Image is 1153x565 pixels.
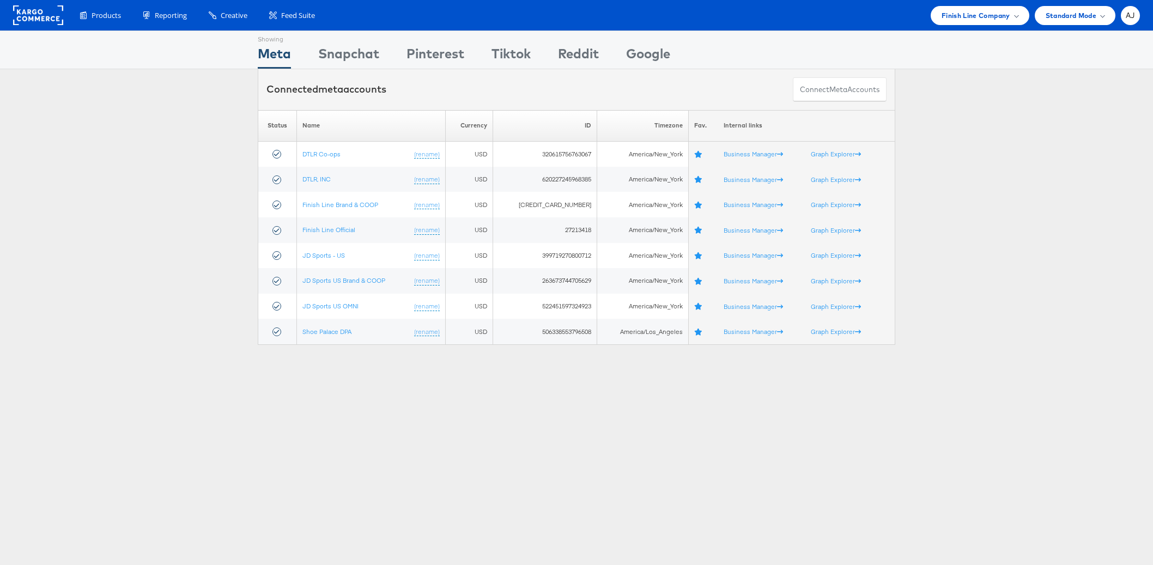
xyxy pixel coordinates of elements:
th: Timezone [597,110,689,141]
td: America/New_York [597,268,689,294]
span: meta [829,84,847,95]
td: USD [445,192,493,217]
a: JD Sports US Brand & COOP [302,276,385,284]
a: DTLR Co-ops [302,149,341,157]
th: Currency [445,110,493,141]
a: (rename) [414,200,440,209]
a: JD Sports - US [302,251,345,259]
span: Reporting [155,10,187,21]
td: America/New_York [597,243,689,269]
div: Google [626,44,670,69]
td: USD [445,141,493,167]
a: (rename) [414,149,440,159]
a: Graph Explorer [811,175,861,183]
a: (rename) [414,251,440,260]
div: Showing [258,31,291,44]
a: Finish Line Brand & COOP [302,200,378,208]
a: (rename) [414,175,440,184]
td: America/Los_Angeles [597,319,689,344]
a: Graph Explorer [811,327,861,336]
div: Meta [258,44,291,69]
td: USD [445,268,493,294]
td: 263673744705629 [493,268,597,294]
a: Business Manager [724,150,783,158]
a: Graph Explorer [811,302,861,310]
div: Tiktok [491,44,531,69]
a: Business Manager [724,327,783,336]
td: USD [445,243,493,269]
span: Products [92,10,121,21]
td: 522451597324923 [493,294,597,319]
td: America/New_York [597,294,689,319]
td: America/New_York [597,217,689,243]
th: Name [296,110,445,141]
a: Business Manager [724,302,783,310]
th: ID [493,110,597,141]
button: ConnectmetaAccounts [793,77,887,102]
td: USD [445,319,493,344]
td: USD [445,167,493,192]
td: [CREDIT_CARD_NUMBER] [493,192,597,217]
div: Snapchat [318,44,379,69]
td: America/New_York [597,167,689,192]
a: Business Manager [724,226,783,234]
a: Business Manager [724,276,783,284]
td: America/New_York [597,192,689,217]
span: meta [318,83,343,95]
a: Business Manager [724,251,783,259]
span: AJ [1126,12,1135,19]
a: DTLR, INC [302,175,331,183]
a: Shoe Palace DPA [302,327,351,335]
td: USD [445,294,493,319]
td: USD [445,217,493,243]
a: Business Manager [724,175,783,183]
th: Status [258,110,297,141]
span: Standard Mode [1046,10,1096,21]
div: Reddit [558,44,599,69]
a: Graph Explorer [811,251,861,259]
td: America/New_York [597,141,689,167]
a: (rename) [414,327,440,336]
div: Pinterest [406,44,464,69]
a: Graph Explorer [811,201,861,209]
span: Finish Line Company [942,10,1010,21]
span: Feed Suite [281,10,315,21]
div: Connected accounts [266,82,386,96]
td: 320615756763067 [493,141,597,167]
a: Business Manager [724,201,783,209]
span: Creative [221,10,247,21]
a: Graph Explorer [811,276,861,284]
a: JD Sports US OMNI [302,302,359,310]
td: 620227245968385 [493,167,597,192]
a: Finish Line Official [302,226,355,234]
td: 27213418 [493,217,597,243]
a: Graph Explorer [811,226,861,234]
td: 506338553796508 [493,319,597,344]
a: (rename) [414,276,440,285]
a: (rename) [414,302,440,311]
a: (rename) [414,226,440,235]
td: 399719270800712 [493,243,597,269]
a: Graph Explorer [811,150,861,158]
